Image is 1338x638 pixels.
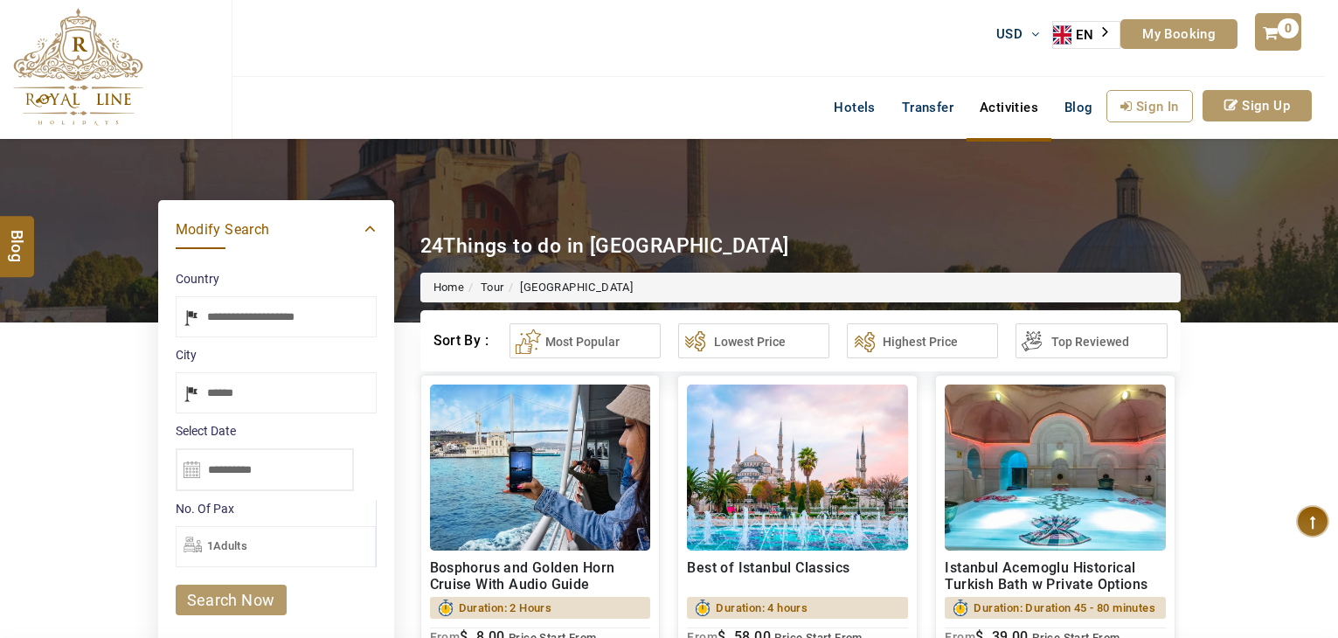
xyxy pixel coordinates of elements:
h2: Istanbul Acemoglu Historical Turkish Bath w Private Options [945,559,1166,593]
span: Things to do in [GEOGRAPHIC_DATA] [443,234,788,258]
img: 1.jpg [430,385,651,551]
a: Home [433,281,465,294]
a: My Booking [1120,19,1237,49]
span: Duration: Duration 45 - 80 minutes [974,597,1155,619]
a: Blog [1051,90,1106,125]
aside: Language selected: English [1052,21,1120,49]
span: USD [996,26,1023,42]
button: Top Reviewed [1016,323,1167,358]
span: Duration: 4 hours [716,597,808,619]
span: 24 [420,234,444,258]
img: The Royal Line Holidays [13,8,143,126]
a: Transfer [889,90,967,125]
a: Activities [967,90,1051,125]
a: Tour [481,281,504,294]
span: Duration: 2 Hours [459,597,552,619]
label: No. Of Pax [176,500,376,517]
a: search now [176,585,287,615]
label: City [176,346,377,364]
img: 98.jpg [945,385,1166,551]
span: Blog [1064,100,1093,115]
span: 1Adults [207,539,248,552]
li: [GEOGRAPHIC_DATA] [504,280,634,296]
button: Most Popular [510,323,661,358]
button: Lowest Price [678,323,829,358]
div: Language [1052,21,1120,49]
label: Country [176,270,377,288]
a: Hotels [821,90,888,125]
button: Highest Price [847,323,998,358]
a: Modify Search [176,218,377,239]
span: Blog [6,229,29,244]
a: Sign In [1106,90,1193,122]
div: Sort By : [433,323,492,358]
img: blue%20mosque.jpg [687,385,908,551]
a: Sign Up [1203,90,1312,121]
span: 0 [1278,18,1299,38]
a: 0 [1255,13,1300,51]
a: EN [1053,22,1120,48]
h2: Bosphorus and Golden Horn Cruise With Audio Guide [430,559,651,593]
h2: Best of Istanbul Classics [687,559,908,593]
label: Select Date [176,422,377,440]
